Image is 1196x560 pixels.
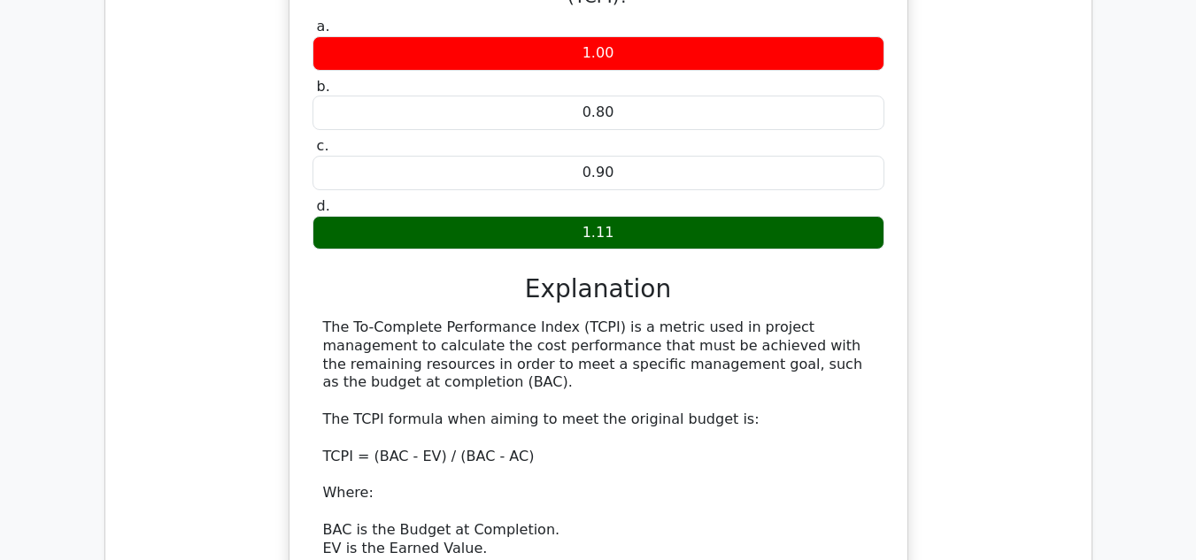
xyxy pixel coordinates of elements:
[323,274,874,304] h3: Explanation
[317,137,329,154] span: c.
[317,18,330,35] span: a.
[313,36,884,71] div: 1.00
[313,216,884,250] div: 1.11
[317,197,330,214] span: d.
[313,156,884,190] div: 0.90
[313,96,884,130] div: 0.80
[317,78,330,95] span: b.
